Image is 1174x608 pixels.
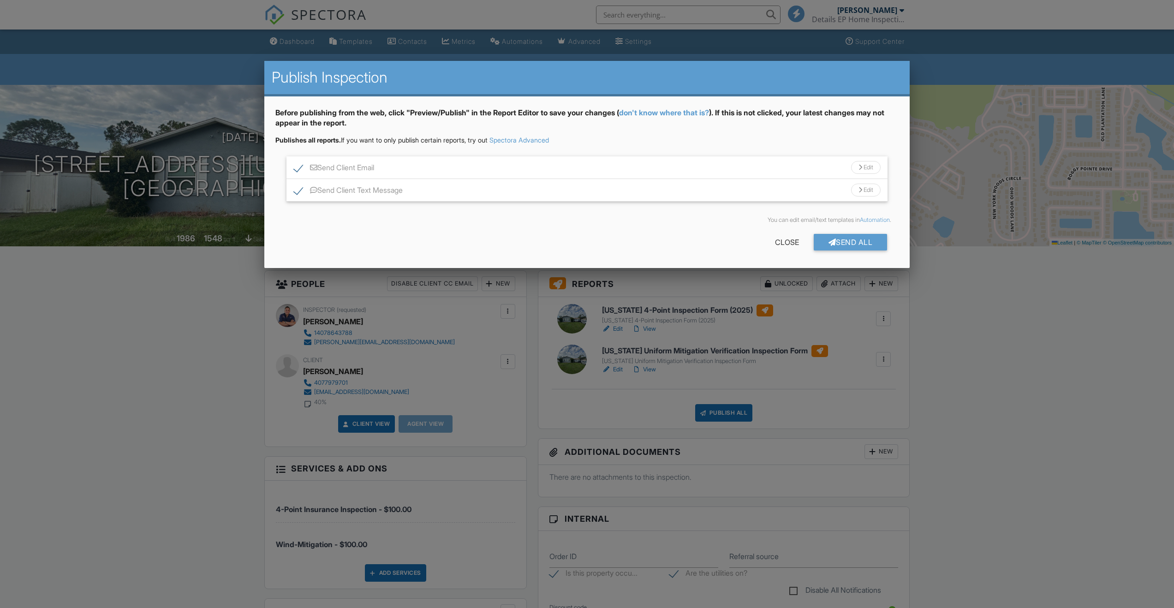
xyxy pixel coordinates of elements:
[294,186,403,197] label: Send Client Text Message
[294,163,374,175] label: Send Client Email
[489,136,549,144] a: Spectora Advanced
[851,184,881,197] div: Edit
[860,216,890,223] a: Automation
[619,108,709,117] a: don't know where that is?
[760,234,814,250] div: Close
[275,136,488,144] span: If you want to only publish certain reports, try out
[851,161,881,174] div: Edit
[275,136,341,144] strong: Publishes all reports.
[275,107,899,136] div: Before publishing from the web, click "Preview/Publish" in the Report Editor to save your changes...
[283,216,892,224] div: You can edit email/text templates in .
[272,68,903,87] h2: Publish Inspection
[814,234,888,250] div: Send All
